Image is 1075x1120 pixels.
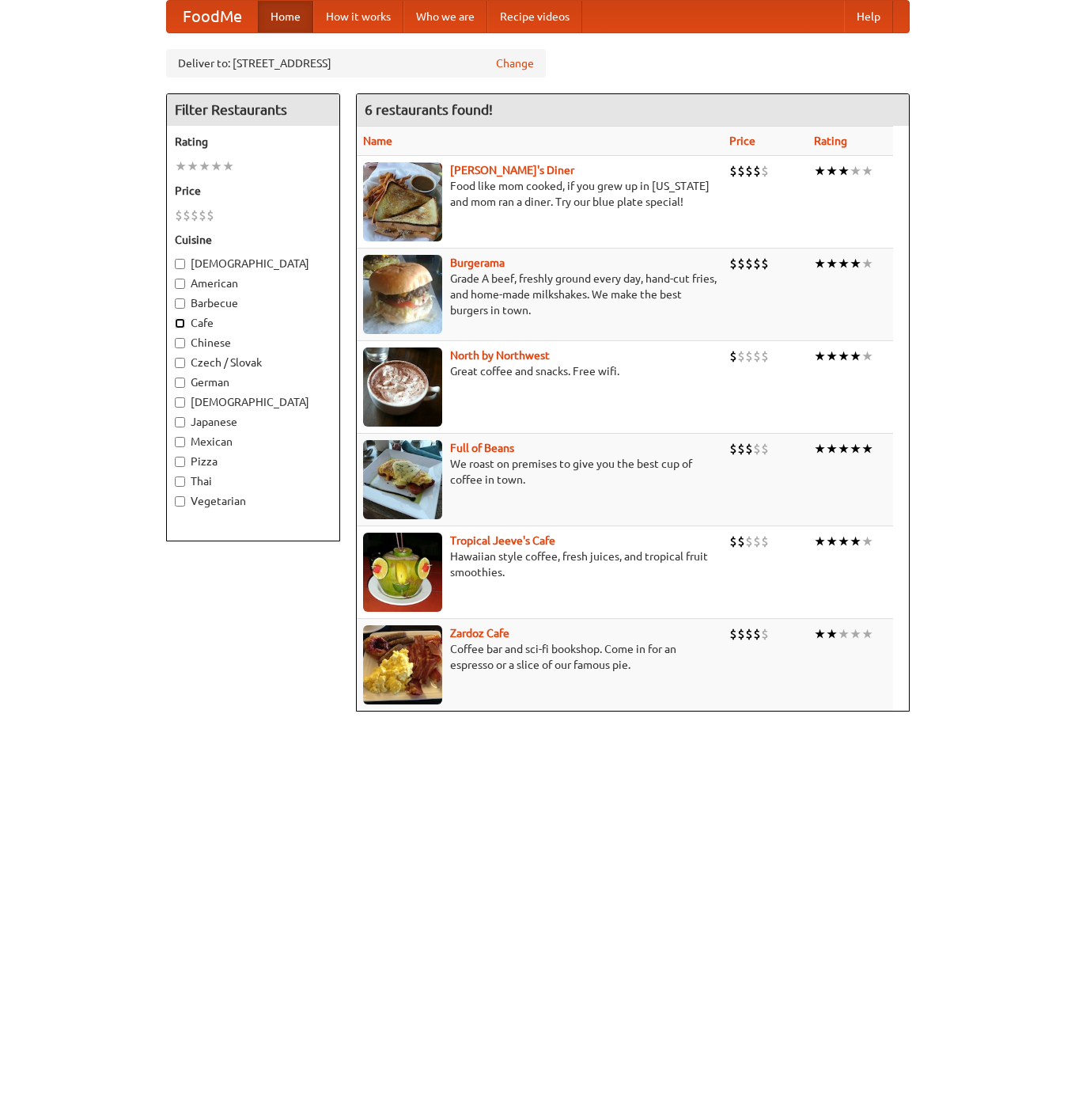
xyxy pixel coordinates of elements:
[737,347,745,365] li: $
[175,279,185,289] input: American
[745,255,753,272] li: $
[403,1,487,32] a: Who we are
[175,275,331,291] label: American
[761,255,769,272] li: $
[450,256,505,269] a: Burgerama
[175,183,331,199] h5: Price
[737,440,745,457] li: $
[175,256,331,271] label: [DEMOGRAPHIC_DATA]
[729,347,737,365] li: $
[363,271,717,318] p: Grade A beef, freshly ground every day, hand-cut fries, and home-made milkshakes. We make the bes...
[206,207,214,224] li: $
[745,533,753,550] li: $
[183,207,191,224] li: $
[814,135,847,147] a: Rating
[175,434,331,450] label: Mexican
[363,363,717,379] p: Great coffee and snacks. Free wifi.
[175,397,185,408] input: [DEMOGRAPHIC_DATA]
[745,347,753,365] li: $
[450,442,514,454] a: Full of Beans
[175,358,185,368] input: Czech / Slovak
[729,255,737,272] li: $
[737,255,745,272] li: $
[363,440,442,519] img: beans.jpg
[737,162,745,180] li: $
[745,625,753,643] li: $
[175,318,185,328] input: Cafe
[175,338,185,348] input: Chinese
[861,162,873,180] li: ★
[814,625,826,643] li: ★
[496,55,534,71] a: Change
[175,207,183,224] li: $
[761,162,769,180] li: $
[187,158,199,175] li: ★
[838,162,850,180] li: ★
[363,255,442,334] img: burgerama.jpg
[753,533,761,550] li: $
[861,533,873,550] li: ★
[258,1,313,32] a: Home
[450,164,574,177] b: [PERSON_NAME]'s Diner
[826,440,838,457] li: ★
[167,94,339,126] h4: Filter Restaurants
[861,347,873,365] li: ★
[861,255,873,272] li: ★
[175,298,185,309] input: Barbecue
[861,440,873,457] li: ★
[729,533,737,550] li: $
[175,134,331,150] h5: Rating
[838,347,850,365] li: ★
[487,1,582,32] a: Recipe videos
[210,158,222,175] li: ★
[753,440,761,457] li: $
[175,355,331,370] label: Czech / Slovak
[363,549,717,580] p: Hawaiian style coffee, fresh juices, and tropical fruit smoothies.
[175,232,331,248] h5: Cuisine
[826,255,838,272] li: ★
[450,349,550,362] b: North by Northwest
[175,335,331,351] label: Chinese
[450,534,555,547] a: Tropical Jeeve's Cafe
[175,493,331,509] label: Vegetarian
[363,178,717,210] p: Food like mom cooked, if you grew up in [US_STATE] and mom ran a diner. Try our blue plate special!
[363,641,717,673] p: Coffee bar and sci-fi bookshop. Come in for an espresso or a slice of our famous pie.
[166,49,546,78] div: Deliver to: [STREET_ADDRESS]
[450,627,509,640] b: Zardoz Cafe
[175,437,185,447] input: Mexican
[222,158,234,175] li: ★
[363,456,717,488] p: We roast on premises to give you the best cup of coffee in town.
[175,417,185,427] input: Japanese
[850,347,861,365] li: ★
[175,496,185,507] input: Vegetarian
[814,162,826,180] li: ★
[175,378,185,388] input: German
[175,457,185,467] input: Pizza
[175,476,185,487] input: Thai
[814,440,826,457] li: ★
[167,1,258,32] a: FoodMe
[814,533,826,550] li: ★
[850,162,861,180] li: ★
[814,347,826,365] li: ★
[363,135,392,147] a: Name
[838,255,850,272] li: ★
[729,162,737,180] li: $
[838,625,850,643] li: ★
[838,440,850,457] li: ★
[175,454,331,469] label: Pizza
[838,533,850,550] li: ★
[753,347,761,365] li: $
[175,374,331,390] label: German
[175,394,331,410] label: [DEMOGRAPHIC_DATA]
[175,158,187,175] li: ★
[826,162,838,180] li: ★
[826,347,838,365] li: ★
[363,533,442,612] img: jeeves.jpg
[199,158,210,175] li: ★
[737,625,745,643] li: $
[175,473,331,489] label: Thai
